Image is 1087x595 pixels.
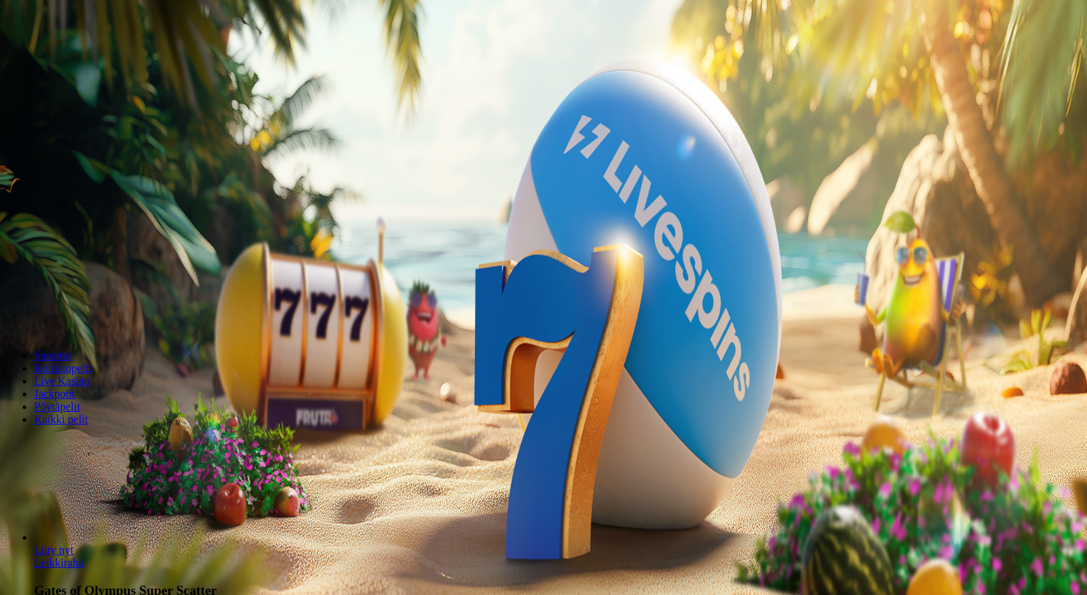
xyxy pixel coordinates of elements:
[34,544,74,556] span: Liity nyt
[34,362,92,374] a: Kolikkopelit
[34,388,75,400] a: Jackpotit
[6,325,1081,452] header: Lobby
[34,557,83,569] a: Gates of Olympus Super Scatter
[6,325,1081,426] nav: Lobby
[34,400,80,413] a: Pöytäpelit
[34,349,71,361] a: Suositut
[34,544,74,556] a: Gates of Olympus Super Scatter
[34,413,88,425] a: Kaikki pelit
[34,375,90,387] a: Live Kasino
